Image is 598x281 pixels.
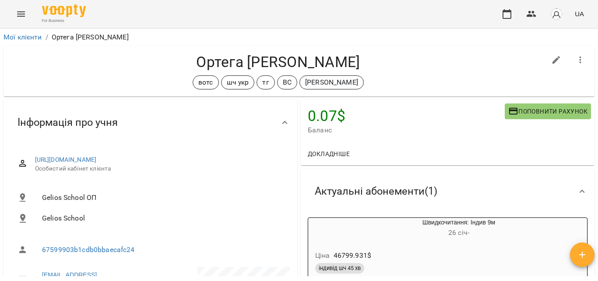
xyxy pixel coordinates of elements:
a: 67599903b1cdb0bbaecafc24 [42,245,135,254]
button: Докладніше [304,146,353,162]
span: 26 січ - [448,228,469,237]
button: UA [571,6,587,22]
span: UA [575,9,584,18]
div: тг [257,75,274,89]
button: Поповнити рахунок [505,103,591,119]
p: тг [262,77,269,88]
img: avatar_s.png [550,8,563,20]
h4: Ортега [PERSON_NAME] [11,53,546,71]
p: 46799.931 $ [334,250,371,261]
p: шч укр [227,77,249,88]
p: ВС [283,77,292,88]
h4: 0.07 $ [308,107,505,125]
span: Gelios School [42,213,283,224]
div: Швидкочитання: Індив 9м [350,218,567,239]
p: Ортега [PERSON_NAME] [52,32,129,43]
div: Актуальні абонементи(1) [301,169,594,214]
span: Поповнити рахунок [508,106,587,117]
span: індивід шч 45 хв [315,264,364,272]
a: Мої клієнти [4,33,42,41]
h6: Ціна [315,249,330,262]
span: For Business [42,18,86,24]
p: [PERSON_NAME] [305,77,358,88]
div: [PERSON_NAME] [299,75,364,89]
div: вотс [193,75,219,89]
div: шч укр [221,75,255,89]
div: Інформація про учня [4,100,297,145]
nav: breadcrumb [4,32,594,43]
span: Особистий кабінет клієнта [35,164,283,173]
span: Актуальні абонементи ( 1 ) [315,185,437,198]
span: Інформація про учня [18,116,118,129]
p: вотс [198,77,213,88]
button: Menu [11,4,32,25]
div: Швидкочитання: Індив 9м [308,218,350,239]
div: ВС [277,75,297,89]
span: Gelios School ОП [42,192,283,203]
li: / [46,32,48,43]
span: Докладніше [308,149,350,159]
img: Voopty Logo [42,4,86,17]
span: Баланс [308,125,505,135]
a: [URL][DOMAIN_NAME] [35,156,97,163]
